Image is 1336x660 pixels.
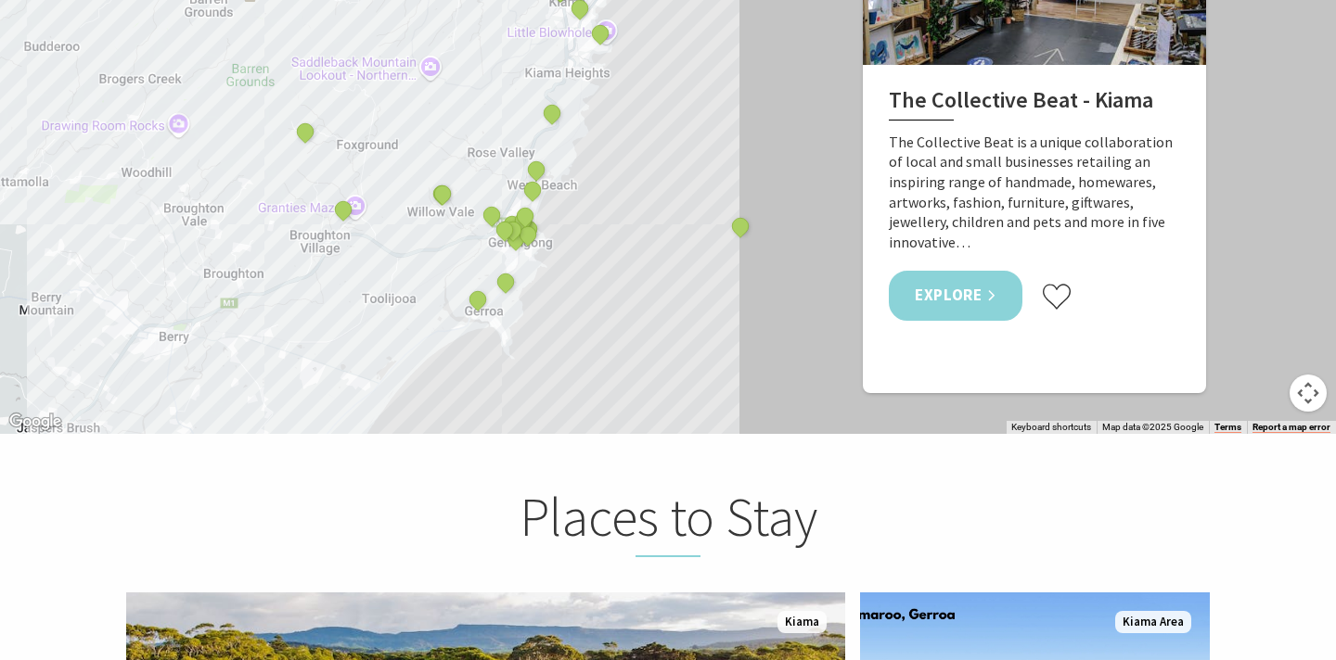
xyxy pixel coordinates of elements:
button: See detail about Werri Lagoon, Gerringong [524,159,548,183]
a: Terms (opens in new tab) [1214,422,1241,433]
button: See detail about Soul Clay Studios [480,203,504,227]
button: Click to favourite The Collective Beat - Kiama [1041,283,1073,311]
button: Map camera controls [1290,374,1327,412]
h2: Places to Stay [304,485,1032,557]
a: Report a map error [1252,422,1330,433]
span: Map data ©2025 Google [1102,422,1203,432]
button: See detail about Candle and Diffuser Workshop [430,182,455,206]
button: See detail about Zeynep Testoni Ceramics [466,288,490,312]
span: Kiama [777,611,827,634]
button: See detail about Robyn Sharp, Cedar Ridge Studio and Gallery [293,120,317,144]
button: See detail about Gerringong RSL sub-branch ANZAC Memorial [516,222,540,247]
button: See detail about Gerringong Golf Club [494,271,518,295]
a: Explore [889,271,1022,320]
button: See detail about Werri Beach and Point, Gerringong [520,178,545,202]
button: See detail about Little Blowhole, Kiama [588,21,612,45]
button: See detail about Mt Pleasant Lookout, Kiama Heights [540,102,564,126]
button: See detail about Gerringong Bowling & Recreation Club [513,204,537,228]
button: See detail about Gerringong Whale Watching Platform [493,219,517,243]
span: Kiama Area [1115,611,1191,634]
button: See detail about Boat Harbour Ocean Pool, Gerringong [504,227,528,251]
img: Google [5,410,66,434]
a: Open this area in Google Maps (opens a new window) [5,410,66,434]
button: See detail about Granties Maze and Fun Park [332,197,356,222]
button: See detail about Pottery at Old Toolijooa School [728,214,752,238]
button: Keyboard shortcuts [1011,421,1091,434]
p: The Collective Beat is a unique collaboration of local and small businesses retailing an inspirin... [889,133,1180,253]
h2: The Collective Beat - Kiama [889,87,1180,121]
